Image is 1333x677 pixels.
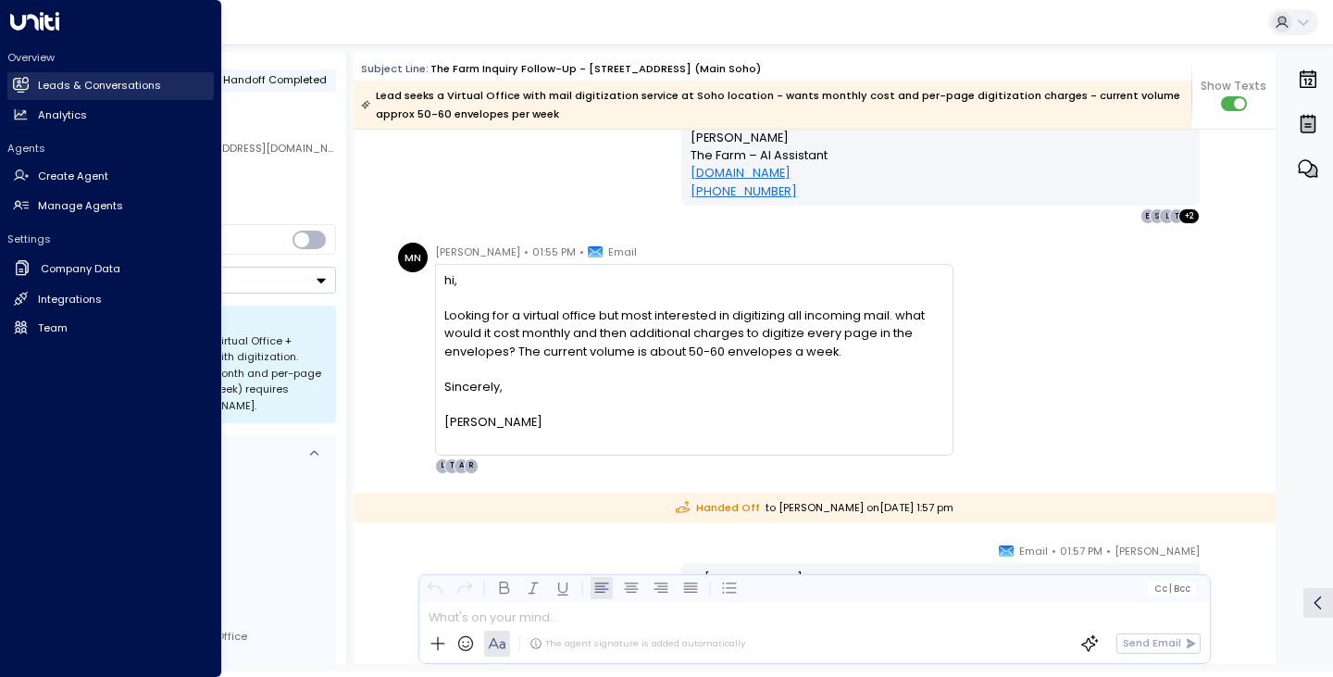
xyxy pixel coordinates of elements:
div: L [1159,208,1174,223]
span: • [579,243,584,261]
div: + 2 [1178,208,1200,223]
div: Looking for a virtual office but most interested in digitizing all incoming mail. what would it c... [444,307,943,360]
span: 01:57 PM [1060,542,1103,560]
a: Manage Agents [7,192,214,219]
a: Analytics [7,101,214,129]
div: MN [398,243,428,272]
div: to [PERSON_NAME] on [DATE] 1:57 pm [354,493,1276,523]
div: The Farm Inquiry Follow-up - [STREET_ADDRESS] (Main Soho) [430,61,761,77]
div: T [444,458,459,473]
span: 01:55 PM [532,243,576,261]
p: Hi [PERSON_NAME], I’m forwarding your inquiry to [PERSON_NAME], our Community Manager for Virtual... [691,570,1191,658]
div: hi, [444,271,943,432]
button: Redo [454,577,476,599]
div: T [1169,208,1184,223]
span: Show Texts [1201,78,1266,94]
span: • [524,243,529,261]
span: [PERSON_NAME] [1115,542,1200,560]
span: Subject Line: [361,61,429,76]
span: Handoff Completed [223,72,327,87]
button: Undo [424,577,446,599]
h2: Leads & Conversations [38,78,161,94]
a: Leads & Conversations [7,72,214,100]
a: Integrations [7,285,214,313]
p: [PERSON_NAME] The Farm – AI Assistant [691,129,1191,200]
span: Email [608,243,637,261]
span: • [1106,542,1111,560]
a: [DOMAIN_NAME] [691,164,791,182]
div: Sincerely, [444,378,943,395]
h2: Agents [7,141,214,156]
button: Cc|Bcc [1148,582,1196,596]
div: E [1140,208,1155,223]
h2: Overview [7,50,214,65]
span: • [1052,542,1056,560]
span: [PERSON_NAME] [435,243,520,261]
div: R [464,458,479,473]
h2: Manage Agents [38,198,123,214]
span: Email [1019,542,1048,560]
div: A [454,458,468,473]
a: Company Data [7,254,214,284]
img: 5_headshot.jpg [1207,542,1237,571]
a: Team [7,314,214,342]
h2: Settings [7,232,214,246]
span: | [1169,583,1172,594]
div: S [1150,208,1165,223]
a: Create Agent [7,163,214,191]
span: Handed Off [676,500,760,516]
div: L [435,458,450,473]
a: [PHONE_NUMBER] [691,182,797,200]
h2: Integrations [38,292,102,307]
div: The agent signature is added automatically [529,637,745,650]
h2: Team [38,320,68,336]
span: Cc Bcc [1154,583,1190,594]
h2: Analytics [38,107,87,123]
div: [PERSON_NAME] [444,413,943,431]
h2: Create Agent [38,169,108,184]
div: Lead seeks a Virtual Office with mail digitization service at Soho location - wants monthly cost ... [361,86,1182,123]
h2: Company Data [41,261,120,277]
